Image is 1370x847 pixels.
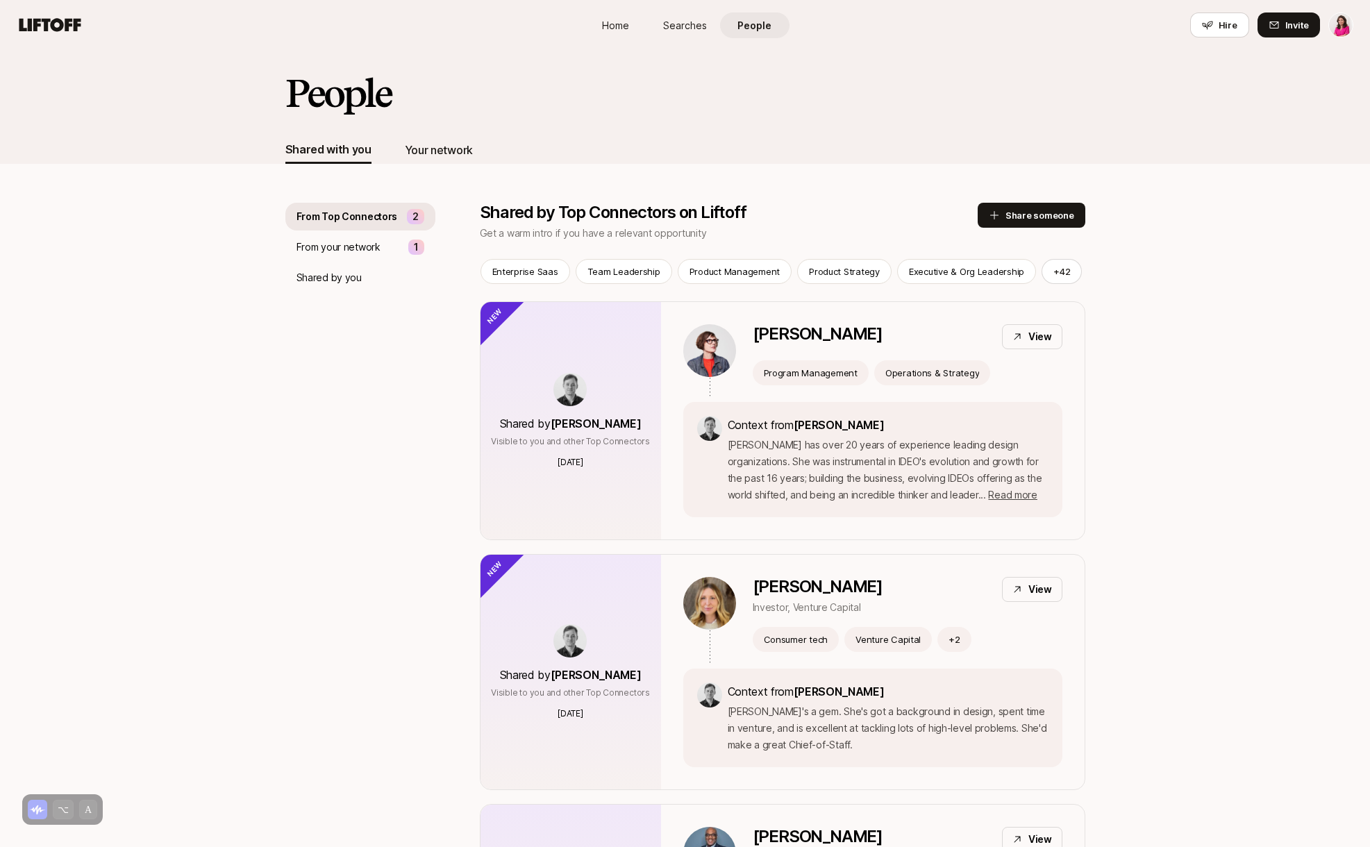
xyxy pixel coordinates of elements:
[296,239,381,255] p: From your network
[690,265,780,278] p: Product Management
[885,366,980,380] p: Operations & Strategy
[558,707,583,720] p: [DATE]
[753,827,883,846] p: [PERSON_NAME]
[1219,18,1237,32] span: Hire
[1328,12,1353,37] button: Emma Frane
[414,239,419,255] p: 1
[1028,581,1052,598] p: View
[1042,259,1082,284] button: +42
[551,417,642,430] span: [PERSON_NAME]
[1285,18,1309,32] span: Invite
[683,577,736,630] img: f9fb6e99_f038_4030_a43b_0d724dd62938.jpg
[753,599,883,616] p: Investor, Venture Capital
[296,208,398,225] p: From Top Connectors
[296,269,362,286] p: Shared by you
[909,265,1024,278] p: Executive & Org Leadership
[794,418,885,432] span: [PERSON_NAME]
[500,666,642,684] p: Shared by
[581,12,651,38] a: Home
[285,72,391,114] h2: People
[855,632,921,646] p: Venture Capital
[602,18,629,33] span: Home
[285,136,371,164] button: Shared with you
[412,208,419,225] p: 2
[753,324,883,344] p: [PERSON_NAME]
[651,12,720,38] a: Searches
[764,366,858,380] p: Program Management
[937,627,971,652] button: +2
[405,136,473,164] button: Your network
[809,265,880,278] p: Product Strategy
[1258,12,1320,37] button: Invite
[683,324,736,377] img: ACg8ocLVMIcHLllsXbwhlCDm6yi58LABDa3RfAxITW-V9HKnprYoGBVt3g=s160-c
[457,278,526,347] div: New
[457,531,526,600] div: New
[553,373,587,406] img: 717b1a5d_7a6f_4db3_bbe1_346235be522b.jpg
[492,265,558,278] p: Enterprise Saas
[753,577,883,596] p: [PERSON_NAME]
[558,456,583,469] p: [DATE]
[1329,13,1353,37] img: Emma Frane
[480,225,978,242] p: Get a warm intro if you have a relevant opportunity
[728,416,1049,434] p: Context from
[1028,328,1052,345] p: View
[480,554,1085,790] a: Shared by[PERSON_NAME]Visible to you and other Top Connectors[DATE][PERSON_NAME]Investor, Venture...
[405,141,473,159] div: Your network
[988,489,1037,501] span: Read more
[697,416,722,441] img: 717b1a5d_7a6f_4db3_bbe1_346235be522b.jpg
[551,668,642,682] span: [PERSON_NAME]
[728,682,1049,701] p: Context from
[737,18,771,33] span: People
[553,624,587,657] img: 717b1a5d_7a6f_4db3_bbe1_346235be522b.jpg
[491,435,650,448] p: Visible to you and other Top Connectors
[728,437,1049,503] p: [PERSON_NAME] has over 20 years of experience leading design organizations. She was instrumental ...
[587,265,660,278] p: Team Leadership
[480,301,1085,540] a: Shared by[PERSON_NAME]Visible to you and other Top Connectors[DATE][PERSON_NAME]ViewProgram Manag...
[1190,12,1249,37] button: Hire
[978,203,1085,228] button: Share someone
[720,12,790,38] a: People
[491,687,650,699] p: Visible to you and other Top Connectors
[500,414,642,433] p: Shared by
[794,685,885,698] span: [PERSON_NAME]
[764,632,828,646] p: Consumer tech
[663,18,707,33] span: Searches
[728,703,1049,753] p: [PERSON_NAME]'s a gem. She's got a background in design, spent time in venture, and is excellent ...
[697,682,722,707] img: 717b1a5d_7a6f_4db3_bbe1_346235be522b.jpg
[480,203,978,222] p: Shared by Top Connectors on Liftoff
[285,140,371,158] div: Shared with you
